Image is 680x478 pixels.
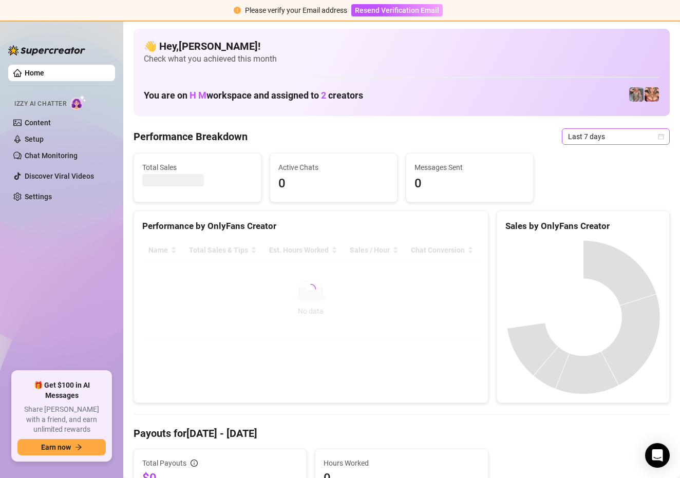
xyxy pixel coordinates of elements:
a: Chat Monitoring [25,151,78,160]
h4: 👋 Hey, [PERSON_NAME] ! [144,39,659,53]
span: 0 [278,174,389,194]
span: Check what you achieved this month [144,53,659,65]
a: Setup [25,135,44,143]
div: Performance by OnlyFans Creator [142,219,480,233]
button: Earn nowarrow-right [17,439,106,455]
span: calendar [658,133,664,140]
h4: Performance Breakdown [134,129,248,144]
span: Share [PERSON_NAME] with a friend, and earn unlimited rewards [17,405,106,435]
span: Active Chats [278,162,389,173]
span: 🎁 Get $100 in AI Messages [17,380,106,400]
span: H M [190,90,206,101]
span: Last 7 days [568,129,664,144]
span: 0 [414,174,525,194]
span: info-circle [191,460,198,467]
span: arrow-right [75,444,82,451]
img: pennylondon [645,87,659,102]
img: AI Chatter [70,95,86,110]
img: pennylondonvip [629,87,644,102]
div: Open Intercom Messenger [645,443,670,468]
a: Settings [25,193,52,201]
span: Hours Worked [324,457,479,469]
span: Izzy AI Chatter [14,99,66,109]
span: Earn now [41,443,71,451]
a: Discover Viral Videos [25,172,94,180]
span: loading [304,282,318,296]
span: Total Payouts [142,457,186,469]
span: 2 [321,90,326,101]
button: Resend Verification Email [351,4,443,16]
img: logo-BBDzfeDw.svg [8,45,85,55]
span: exclamation-circle [234,7,241,14]
a: Home [25,69,44,77]
span: Messages Sent [414,162,525,173]
h4: Payouts for [DATE] - [DATE] [134,426,670,441]
h1: You are on workspace and assigned to creators [144,90,363,101]
div: Please verify your Email address [245,5,347,16]
div: Sales by OnlyFans Creator [505,219,661,233]
a: Content [25,119,51,127]
span: Resend Verification Email [355,6,439,14]
span: Total Sales [142,162,253,173]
